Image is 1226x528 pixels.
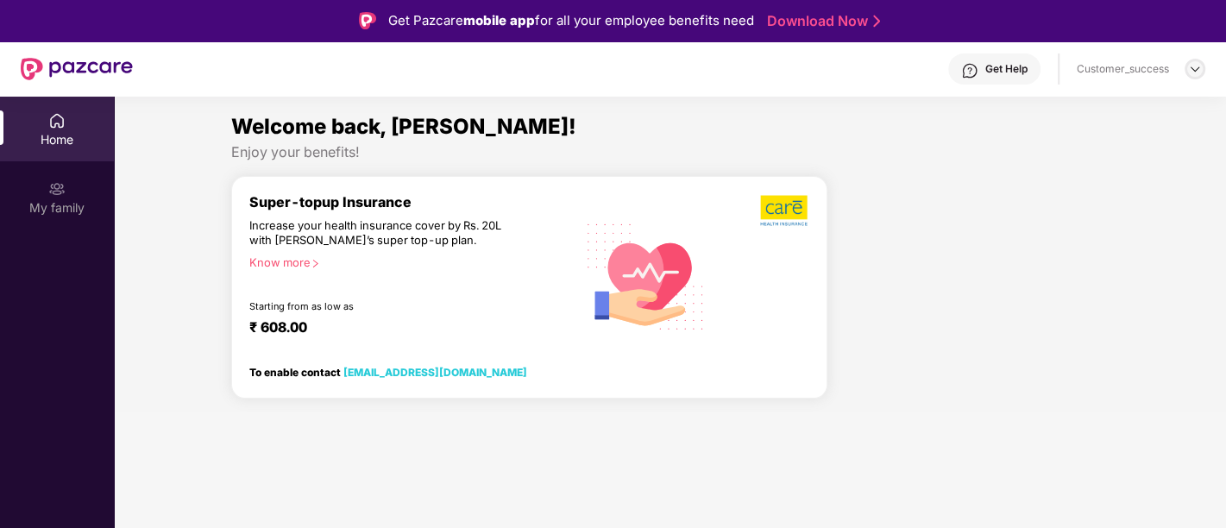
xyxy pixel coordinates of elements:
[961,62,978,79] img: svg+xml;base64,PHN2ZyBpZD0iSGVscC0zMngzMiIgeG1sbnM9Imh0dHA6Ly93d3cudzMub3JnLzIwMDAvc3ZnIiB3aWR0aD...
[1077,62,1169,76] div: Customer_success
[343,366,527,379] a: [EMAIL_ADDRESS][DOMAIN_NAME]
[249,218,501,248] div: Increase your health insurance cover by Rs. 20L with [PERSON_NAME]’s super top-up plan.
[231,143,1109,161] div: Enjoy your benefits!
[249,366,527,378] div: To enable contact
[249,255,566,267] div: Know more
[21,58,133,80] img: New Pazcare Logo
[311,259,320,268] span: right
[463,12,535,28] strong: mobile app
[249,300,503,312] div: Starting from as low as
[231,114,576,139] span: Welcome back, [PERSON_NAME]!
[760,194,809,227] img: b5dec4f62d2307b9de63beb79f102df3.png
[985,62,1028,76] div: Get Help
[48,180,66,198] img: svg+xml;base64,PHN2ZyB3aWR0aD0iMjAiIGhlaWdodD0iMjAiIHZpZXdCb3g9IjAgMCAyMCAyMCIgZmlsbD0ibm9uZSIgeG...
[359,12,376,29] img: Logo
[575,204,715,347] img: svg+xml;base64,PHN2ZyB4bWxucz0iaHR0cDovL3d3dy53My5vcmcvMjAwMC9zdmciIHhtbG5zOnhsaW5rPSJodHRwOi8vd3...
[48,112,66,129] img: svg+xml;base64,PHN2ZyBpZD0iSG9tZSIgeG1sbnM9Imh0dHA6Ly93d3cudzMub3JnLzIwMDAvc3ZnIiB3aWR0aD0iMjAiIG...
[388,10,754,31] div: Get Pazcare for all your employee benefits need
[767,12,875,30] a: Download Now
[249,319,559,340] div: ₹ 608.00
[873,12,880,30] img: Stroke
[1188,62,1202,76] img: svg+xml;base64,PHN2ZyBpZD0iRHJvcGRvd24tMzJ4MzIiIHhtbG5zPSJodHRwOi8vd3d3LnczLm9yZy8yMDAwL3N2ZyIgd2...
[249,194,576,211] div: Super-topup Insurance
